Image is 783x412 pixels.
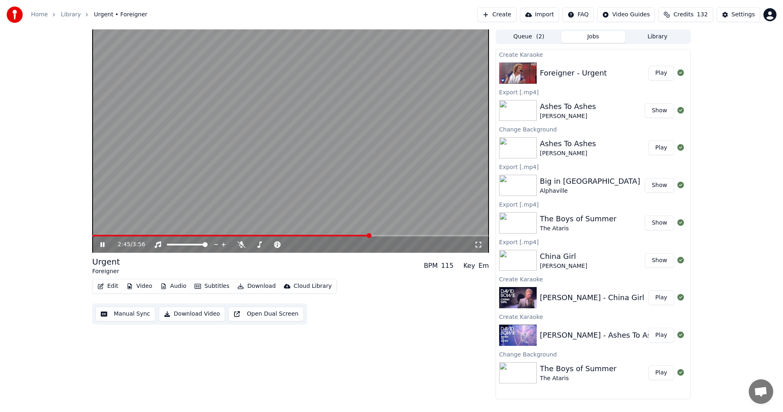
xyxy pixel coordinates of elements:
[496,124,690,134] div: Change Background
[540,149,596,158] div: [PERSON_NAME]
[648,66,674,80] button: Play
[496,87,690,97] div: Export [.mp4]
[441,261,454,271] div: 115
[520,7,559,22] button: Import
[191,281,232,292] button: Subtitles
[496,349,690,359] div: Change Background
[540,187,640,195] div: Alphaville
[540,330,664,341] div: [PERSON_NAME] - Ashes To Ashes
[31,11,147,19] nav: breadcrumb
[540,292,644,303] div: [PERSON_NAME] - China Girl
[749,379,773,404] div: Öppna chatt
[424,261,438,271] div: BPM
[540,225,617,233] div: The Ataris
[496,162,690,171] div: Export [.mp4]
[540,101,596,112] div: Ashes To Ashes
[645,216,674,230] button: Show
[648,140,674,155] button: Play
[61,11,81,19] a: Library
[234,281,279,292] button: Download
[496,199,690,209] div: Export [.mp4]
[92,256,120,267] div: Urgent
[7,7,23,23] img: youka
[540,213,617,225] div: The Boys of Summer
[496,274,690,284] div: Create Karaoke
[540,112,596,120] div: [PERSON_NAME]
[645,253,674,268] button: Show
[31,11,48,19] a: Home
[123,281,155,292] button: Video
[536,33,544,41] span: ( 2 )
[478,261,489,271] div: Em
[540,176,640,187] div: Big in [GEOGRAPHIC_DATA]
[540,262,587,270] div: [PERSON_NAME]
[562,7,594,22] button: FAQ
[157,281,190,292] button: Audio
[717,7,760,22] button: Settings
[645,178,674,193] button: Show
[697,11,708,19] span: 132
[92,267,120,276] div: Foreigner
[540,138,596,149] div: Ashes To Ashes
[625,31,690,43] button: Library
[645,103,674,118] button: Show
[540,363,617,374] div: The Boys of Summer
[597,7,655,22] button: Video Guides
[463,261,475,271] div: Key
[159,307,225,321] button: Download Video
[540,67,607,79] div: Foreigner - Urgent
[561,31,626,43] button: Jobs
[648,365,674,380] button: Play
[496,312,690,321] div: Create Karaoke
[540,251,587,262] div: China Girl
[497,31,561,43] button: Queue
[228,307,304,321] button: Open Dual Screen
[673,11,693,19] span: Credits
[133,241,145,249] span: 3:56
[648,328,674,343] button: Play
[294,282,332,290] div: Cloud Library
[648,290,674,305] button: Play
[496,49,690,59] div: Create Karaoke
[732,11,755,19] div: Settings
[118,241,137,249] div: /
[95,307,155,321] button: Manual Sync
[496,237,690,247] div: Export [.mp4]
[540,374,617,383] div: The Ataris
[94,281,122,292] button: Edit
[118,241,130,249] span: 2:45
[658,7,713,22] button: Credits132
[477,7,517,22] button: Create
[94,11,147,19] span: Urgent • Foreigner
